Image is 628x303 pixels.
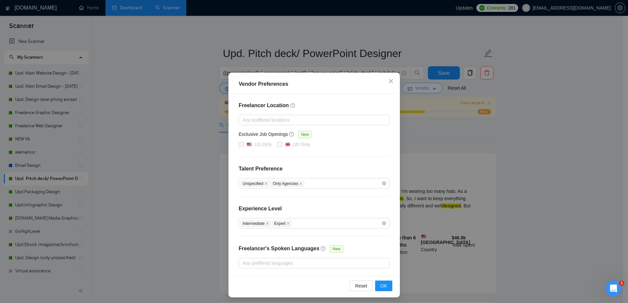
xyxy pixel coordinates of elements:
iframe: Intercom live chat [606,281,621,296]
button: OK [375,281,392,291]
span: close [264,182,267,185]
span: close-circle [382,181,386,185]
span: Only Agencies [270,180,305,187]
span: close [299,182,302,185]
span: 1 [619,281,624,286]
span: close-circle [382,221,386,225]
span: OK [380,282,387,289]
h4: Experience Level [239,205,282,213]
span: question-circle [290,103,295,108]
span: New [330,245,343,253]
span: Reset [355,282,367,289]
span: question-circle [320,246,326,251]
img: 🇺🇸 [247,142,252,147]
div: Vendor Preferences [239,80,390,88]
div: US Only [254,141,272,148]
span: Intermediate [240,220,271,227]
h4: Freelancer Location [239,102,390,109]
span: close [388,78,394,84]
span: Unspecified [240,180,270,187]
span: Expert [272,220,292,227]
span: question-circle [289,132,294,137]
button: Close [382,73,400,90]
h4: Talent Preference [239,165,390,173]
img: 🇬🇧 [285,142,290,147]
span: close [286,222,290,225]
span: close [265,222,269,225]
div: UK Only [293,141,310,148]
span: New [298,131,312,138]
h5: Exclusive Job Openings [239,131,288,138]
button: Reset [350,281,373,291]
h4: Freelancer's Spoken Languages [239,245,319,253]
